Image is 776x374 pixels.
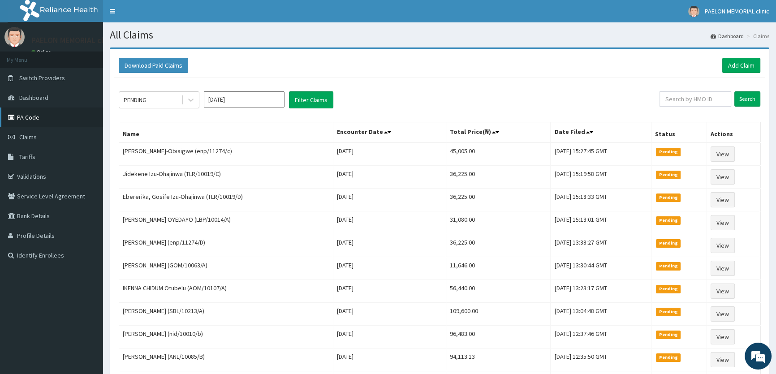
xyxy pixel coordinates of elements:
[119,58,188,73] button: Download Paid Claims
[722,58,760,73] a: Add Claim
[19,153,35,161] span: Tariffs
[119,280,333,303] td: IKENNA CHIDUM Otubelu (AOM/10107/A)
[651,122,707,143] th: Status
[711,352,735,367] a: View
[31,49,53,55] a: Online
[119,257,333,280] td: [PERSON_NAME] (GOM/10063/A)
[711,284,735,299] a: View
[745,32,769,40] li: Claims
[333,303,446,326] td: [DATE]
[119,348,333,371] td: [PERSON_NAME] (ANL/10085/B)
[333,326,446,348] td: [DATE]
[119,303,333,326] td: [PERSON_NAME] (SBL/10213/A)
[19,74,65,82] span: Switch Providers
[333,348,446,371] td: [DATE]
[705,7,769,15] span: PAELON MEMORIAL clinic
[124,95,147,104] div: PENDING
[333,211,446,234] td: [DATE]
[119,326,333,348] td: [PERSON_NAME] (nid/10010/b)
[656,216,681,224] span: Pending
[333,166,446,189] td: [DATE]
[656,148,681,156] span: Pending
[119,189,333,211] td: Ebererika, Gosife Izu-Ohajinwa (TLR/10019/D)
[289,91,333,108] button: Filter Claims
[711,32,744,40] a: Dashboard
[707,122,760,143] th: Actions
[656,193,681,202] span: Pending
[333,280,446,303] td: [DATE]
[551,303,651,326] td: [DATE] 13:04:48 GMT
[688,6,699,17] img: User Image
[446,234,551,257] td: 36,225.00
[446,326,551,348] td: 96,483.00
[551,142,651,166] td: [DATE] 15:27:45 GMT
[656,171,681,179] span: Pending
[551,122,651,143] th: Date Filed
[119,234,333,257] td: [PERSON_NAME] (enp/11274/D)
[734,91,760,107] input: Search
[119,166,333,189] td: Jidekene Izu-Ohajinwa (TLR/10019/C)
[446,166,551,189] td: 36,225.00
[119,142,333,166] td: [PERSON_NAME]-Obiaigwe (enp/11274/c)
[551,348,651,371] td: [DATE] 12:35:50 GMT
[660,91,731,107] input: Search by HMO ID
[551,280,651,303] td: [DATE] 13:23:17 GMT
[551,166,651,189] td: [DATE] 15:19:58 GMT
[204,91,285,107] input: Select Month and Year
[446,142,551,166] td: 45,005.00
[119,122,333,143] th: Name
[551,211,651,234] td: [DATE] 15:13:01 GMT
[4,27,25,47] img: User Image
[446,257,551,280] td: 11,646.00
[656,353,681,361] span: Pending
[31,36,116,44] p: PAELON MEMORIAL clinic
[446,211,551,234] td: 31,080.00
[333,257,446,280] td: [DATE]
[656,262,681,270] span: Pending
[333,189,446,211] td: [DATE]
[446,122,551,143] th: Total Price(₦)
[551,234,651,257] td: [DATE] 13:38:27 GMT
[711,192,735,207] a: View
[656,285,681,293] span: Pending
[711,329,735,344] a: View
[551,189,651,211] td: [DATE] 15:18:33 GMT
[551,257,651,280] td: [DATE] 13:30:44 GMT
[656,308,681,316] span: Pending
[110,29,769,41] h1: All Claims
[711,261,735,276] a: View
[446,189,551,211] td: 36,225.00
[446,280,551,303] td: 56,440.00
[711,238,735,253] a: View
[119,211,333,234] td: [PERSON_NAME] OYEDAYO (LBP/10014/A)
[656,331,681,339] span: Pending
[711,146,735,162] a: View
[333,234,446,257] td: [DATE]
[711,306,735,322] a: View
[19,94,48,102] span: Dashboard
[333,142,446,166] td: [DATE]
[19,133,37,141] span: Claims
[446,303,551,326] td: 109,600.00
[711,215,735,230] a: View
[711,169,735,185] a: View
[333,122,446,143] th: Encounter Date
[551,326,651,348] td: [DATE] 12:37:46 GMT
[446,348,551,371] td: 94,113.13
[656,239,681,247] span: Pending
